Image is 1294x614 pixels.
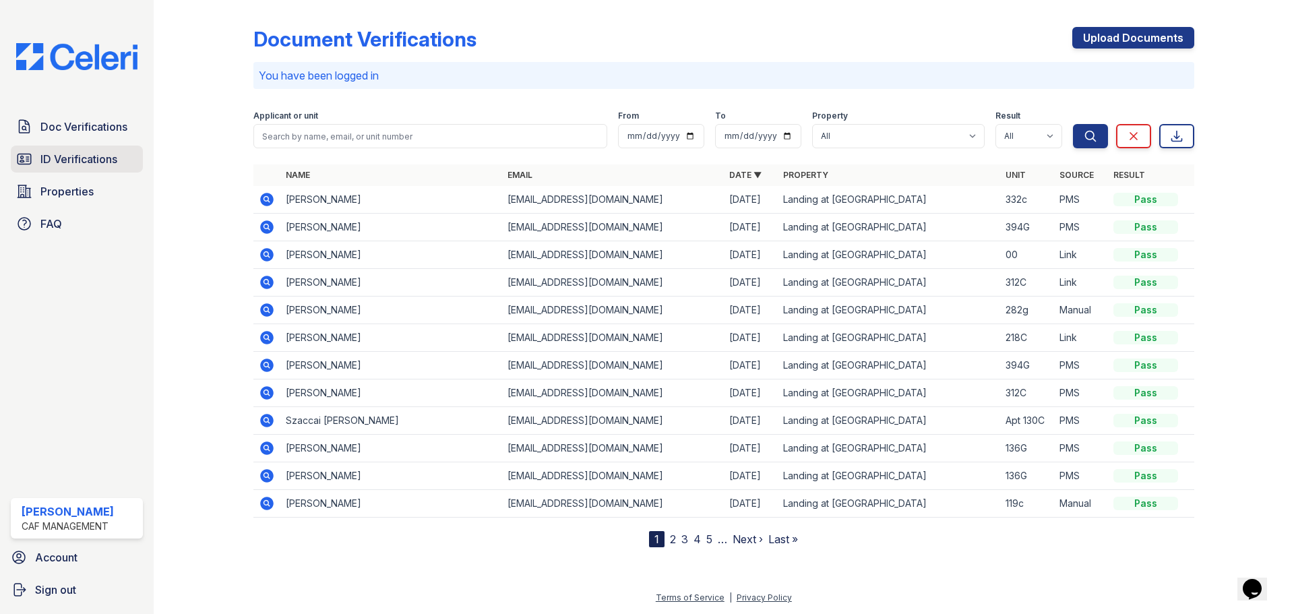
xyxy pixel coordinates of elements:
[280,269,502,297] td: [PERSON_NAME]
[1000,186,1054,214] td: 332c
[502,186,724,214] td: [EMAIL_ADDRESS][DOMAIN_NAME]
[1113,303,1178,317] div: Pass
[5,43,148,70] img: CE_Logo_Blue-a8612792a0a2168367f1c8372b55b34899dd931a85d93a1a3d3e32e68fde9ad4.png
[1113,497,1178,510] div: Pass
[778,186,999,214] td: Landing at [GEOGRAPHIC_DATA]
[502,241,724,269] td: [EMAIL_ADDRESS][DOMAIN_NAME]
[1000,379,1054,407] td: 312C
[1113,248,1178,262] div: Pass
[681,532,688,546] a: 3
[715,111,726,121] label: To
[280,241,502,269] td: [PERSON_NAME]
[35,582,76,598] span: Sign out
[694,532,701,546] a: 4
[1113,441,1178,455] div: Pass
[286,170,310,180] a: Name
[280,297,502,324] td: [PERSON_NAME]
[1237,560,1281,601] iframe: chat widget
[1054,324,1108,352] td: Link
[724,379,778,407] td: [DATE]
[1054,352,1108,379] td: PMS
[1113,331,1178,344] div: Pass
[778,214,999,241] td: Landing at [GEOGRAPHIC_DATA]
[724,186,778,214] td: [DATE]
[729,592,732,603] div: |
[724,241,778,269] td: [DATE]
[724,490,778,518] td: [DATE]
[280,352,502,379] td: [PERSON_NAME]
[778,435,999,462] td: Landing at [GEOGRAPHIC_DATA]
[724,462,778,490] td: [DATE]
[1054,435,1108,462] td: PMS
[280,186,502,214] td: [PERSON_NAME]
[656,592,725,603] a: Terms of Service
[11,113,143,140] a: Doc Verifications
[1113,386,1178,400] div: Pass
[11,146,143,173] a: ID Verifications
[1000,269,1054,297] td: 312C
[502,435,724,462] td: [EMAIL_ADDRESS][DOMAIN_NAME]
[778,379,999,407] td: Landing at [GEOGRAPHIC_DATA]
[737,592,792,603] a: Privacy Policy
[1113,469,1178,483] div: Pass
[1054,379,1108,407] td: PMS
[253,27,476,51] div: Document Verifications
[1000,407,1054,435] td: Apt 130C
[778,462,999,490] td: Landing at [GEOGRAPHIC_DATA]
[778,352,999,379] td: Landing at [GEOGRAPHIC_DATA]
[1113,414,1178,427] div: Pass
[670,532,676,546] a: 2
[280,214,502,241] td: [PERSON_NAME]
[1000,214,1054,241] td: 394G
[11,210,143,237] a: FAQ
[1054,214,1108,241] td: PMS
[1000,297,1054,324] td: 282g
[778,490,999,518] td: Landing at [GEOGRAPHIC_DATA]
[1113,359,1178,372] div: Pass
[40,183,94,199] span: Properties
[502,462,724,490] td: [EMAIL_ADDRESS][DOMAIN_NAME]
[502,407,724,435] td: [EMAIL_ADDRESS][DOMAIN_NAME]
[1113,170,1145,180] a: Result
[1054,269,1108,297] td: Link
[502,297,724,324] td: [EMAIL_ADDRESS][DOMAIN_NAME]
[22,503,114,520] div: [PERSON_NAME]
[280,462,502,490] td: [PERSON_NAME]
[5,544,148,571] a: Account
[778,324,999,352] td: Landing at [GEOGRAPHIC_DATA]
[35,549,78,565] span: Account
[1054,297,1108,324] td: Manual
[502,352,724,379] td: [EMAIL_ADDRESS][DOMAIN_NAME]
[724,407,778,435] td: [DATE]
[1000,241,1054,269] td: 00
[280,379,502,407] td: [PERSON_NAME]
[1054,241,1108,269] td: Link
[280,324,502,352] td: [PERSON_NAME]
[40,151,117,167] span: ID Verifications
[768,532,798,546] a: Last »
[733,532,763,546] a: Next ›
[995,111,1020,121] label: Result
[22,520,114,533] div: CAF Management
[502,324,724,352] td: [EMAIL_ADDRESS][DOMAIN_NAME]
[1006,170,1026,180] a: Unit
[1113,220,1178,234] div: Pass
[1054,490,1108,518] td: Manual
[1054,186,1108,214] td: PMS
[40,119,127,135] span: Doc Verifications
[1113,193,1178,206] div: Pass
[724,297,778,324] td: [DATE]
[1000,462,1054,490] td: 136G
[724,324,778,352] td: [DATE]
[778,407,999,435] td: Landing at [GEOGRAPHIC_DATA]
[778,297,999,324] td: Landing at [GEOGRAPHIC_DATA]
[778,269,999,297] td: Landing at [GEOGRAPHIC_DATA]
[812,111,848,121] label: Property
[1054,462,1108,490] td: PMS
[502,269,724,297] td: [EMAIL_ADDRESS][DOMAIN_NAME]
[649,531,665,547] div: 1
[1072,27,1194,49] a: Upload Documents
[280,490,502,518] td: [PERSON_NAME]
[5,576,148,603] a: Sign out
